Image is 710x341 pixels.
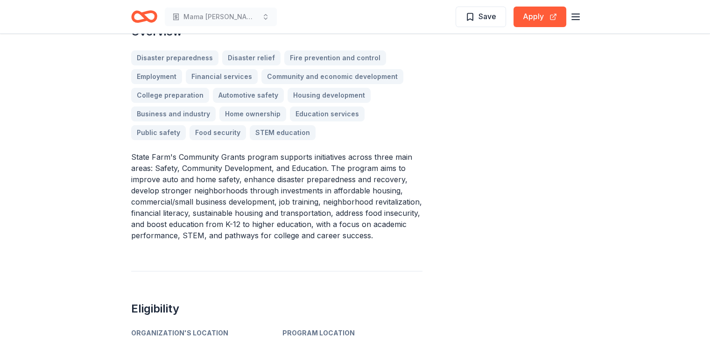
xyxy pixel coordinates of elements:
span: Save [478,10,496,22]
button: Mama [PERSON_NAME]'s Kitchen Fund [165,7,277,26]
div: Organization's Location [131,327,271,339]
span: Mama [PERSON_NAME]'s Kitchen Fund [183,11,258,22]
h2: Eligibility [131,301,422,316]
p: State Farm's Community Grants program supports initiatives across three main areas: Safety, Commu... [131,151,422,241]
div: Program Location [282,327,422,339]
button: Apply [513,7,566,27]
a: Home [131,6,157,28]
button: Save [456,7,506,27]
